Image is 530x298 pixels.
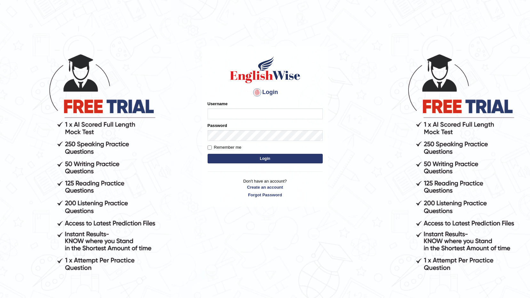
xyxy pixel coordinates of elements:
[208,154,323,163] button: Login
[229,55,302,84] img: Logo of English Wise sign in for intelligent practice with AI
[208,87,323,98] h4: Login
[208,192,323,198] a: Forgot Password
[208,145,212,150] input: Remember me
[208,101,228,107] label: Username
[208,178,323,198] p: Don't have an account?
[208,122,227,129] label: Password
[208,184,323,190] a: Create an account
[208,144,241,151] label: Remember me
